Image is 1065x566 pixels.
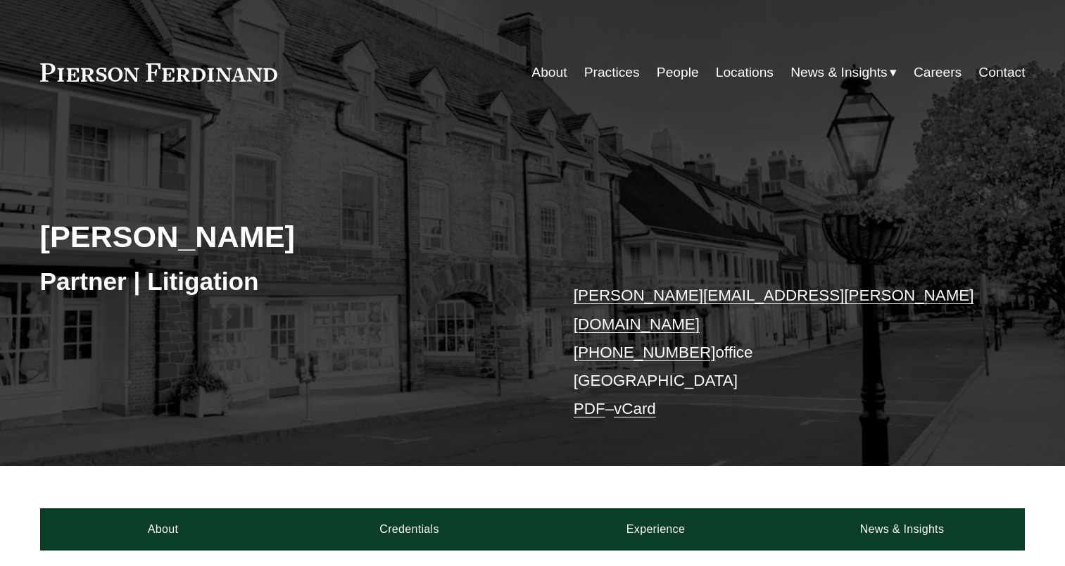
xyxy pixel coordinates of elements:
a: About [40,508,286,551]
a: [PERSON_NAME][EMAIL_ADDRESS][PERSON_NAME][DOMAIN_NAME] [574,287,974,332]
a: People [657,59,699,86]
a: Experience [533,508,779,551]
a: [PHONE_NUMBER] [574,344,716,361]
a: Locations [716,59,774,86]
a: Contact [978,59,1025,86]
a: Careers [914,59,962,86]
a: About [531,59,567,86]
a: News & Insights [779,508,1025,551]
span: News & Insights [790,61,888,85]
a: vCard [614,400,656,417]
h2: [PERSON_NAME] [40,218,533,255]
h3: Partner | Litigation [40,266,533,297]
a: Credentials [286,508,533,551]
a: folder dropdown [790,59,897,86]
a: Practices [584,59,640,86]
a: PDF [574,400,605,417]
p: office [GEOGRAPHIC_DATA] – [574,282,984,424]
